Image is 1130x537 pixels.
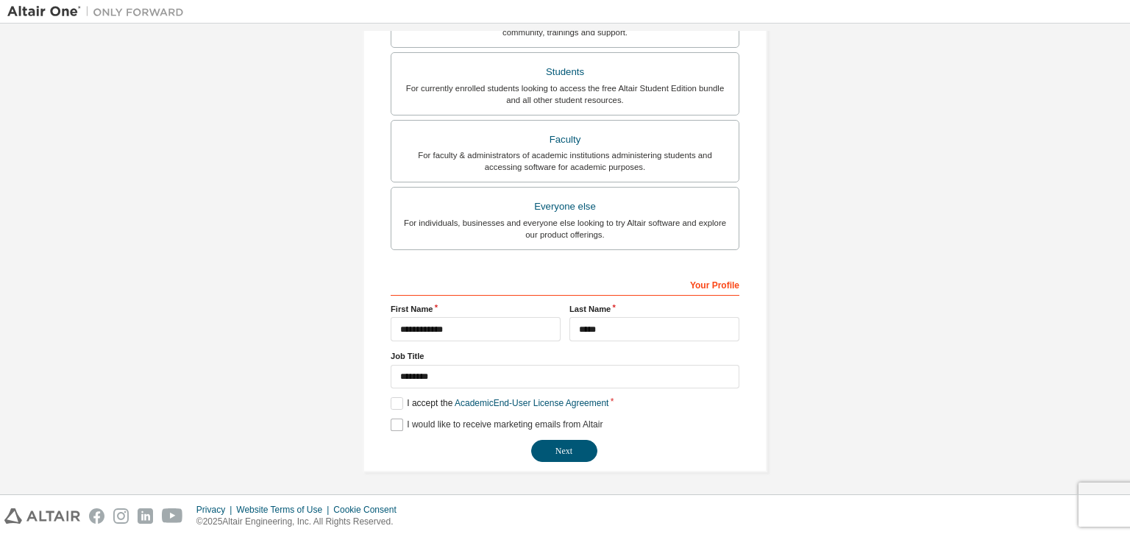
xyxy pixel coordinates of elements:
img: altair_logo.svg [4,508,80,524]
div: For currently enrolled students looking to access the free Altair Student Edition bundle and all ... [400,82,730,106]
button: Next [531,440,597,462]
img: Altair One [7,4,191,19]
img: youtube.svg [162,508,183,524]
div: Your Profile [391,272,739,296]
div: Students [400,62,730,82]
div: Privacy [196,504,236,516]
a: Academic End-User License Agreement [455,398,608,408]
img: facebook.svg [89,508,104,524]
label: I accept the [391,397,608,410]
label: Job Title [391,350,739,362]
label: Last Name [569,303,739,315]
p: © 2025 Altair Engineering, Inc. All Rights Reserved. [196,516,405,528]
div: Website Terms of Use [236,504,333,516]
div: For faculty & administrators of academic institutions administering students and accessing softwa... [400,149,730,173]
div: Faculty [400,129,730,150]
label: I would like to receive marketing emails from Altair [391,419,603,431]
img: linkedin.svg [138,508,153,524]
div: Everyone else [400,196,730,217]
img: instagram.svg [113,508,129,524]
div: Cookie Consent [333,504,405,516]
div: For individuals, businesses and everyone else looking to try Altair software and explore our prod... [400,217,730,241]
label: First Name [391,303,561,315]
